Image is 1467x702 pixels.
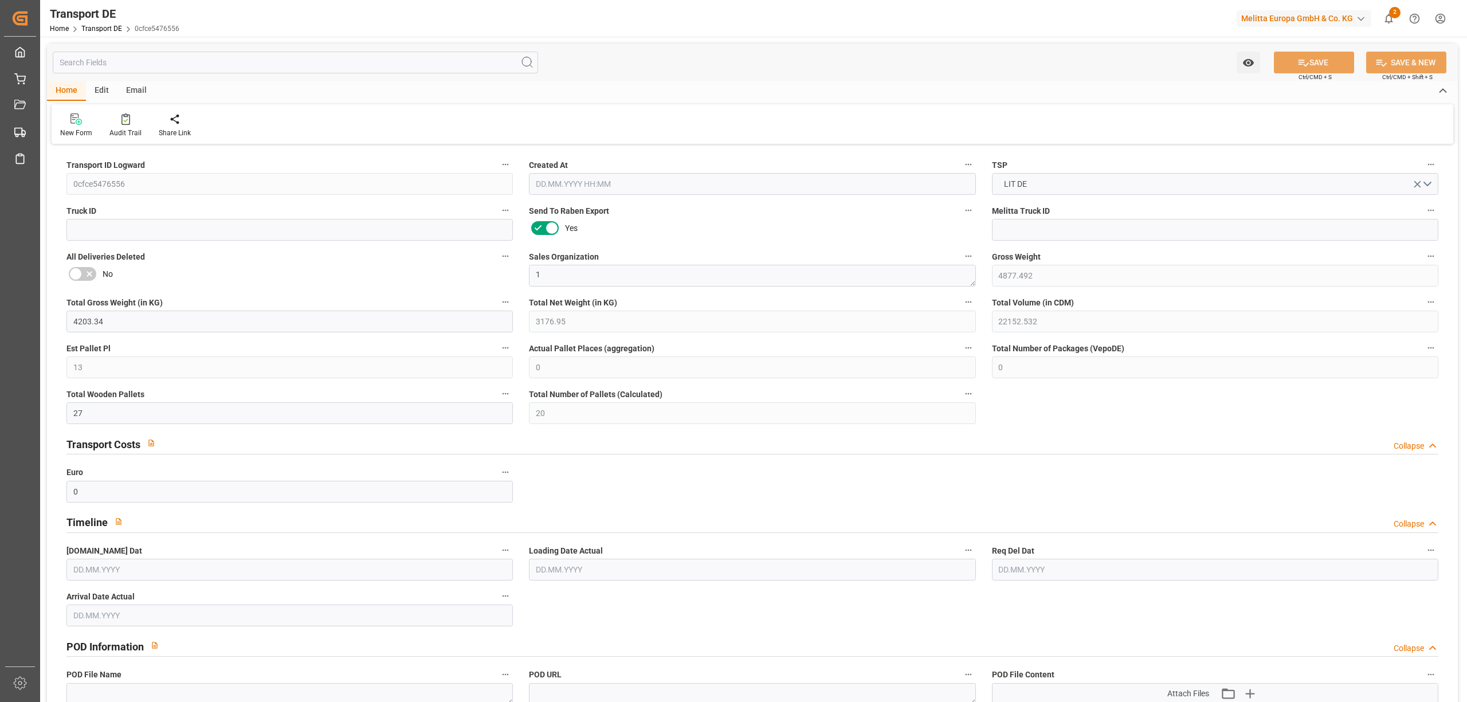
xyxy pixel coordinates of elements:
div: Melitta Europa GmbH & Co. KG [1237,10,1371,27]
button: Total Net Weight (in KG) [961,295,976,309]
span: Transport ID Logward [66,159,145,171]
div: Edit [86,81,117,101]
button: POD URL [961,667,976,682]
span: Total Volume (in CDM) [992,297,1074,309]
button: POD File Name [498,667,513,682]
button: SAVE [1274,52,1354,73]
button: Transport ID Logward [498,157,513,172]
input: DD.MM.YYYY HH:MM [529,173,975,195]
span: 2 [1389,7,1401,18]
div: Home [47,81,86,101]
input: DD.MM.YYYY [529,559,975,581]
span: TSP [992,159,1007,171]
span: Ctrl/CMD + Shift + S [1382,73,1433,81]
span: Total Number of Pallets (Calculated) [529,389,662,401]
button: Req Del Dat [1423,543,1438,558]
span: Sales Organization [529,251,599,263]
div: New Form [60,128,92,138]
span: Est Pallet Pl [66,343,111,355]
span: Total Number of Packages (VepoDE) [992,343,1124,355]
button: Arrival Date Actual [498,589,513,603]
div: Collapse [1394,518,1424,530]
button: Send To Raben Export [961,203,976,218]
span: Gross Weight [992,251,1041,263]
button: Total Number of Packages (VepoDE) [1423,340,1438,355]
span: Total Wooden Pallets [66,389,144,401]
div: Transport DE [50,5,179,22]
button: Est Pallet Pl [498,340,513,355]
textarea: 1 [529,265,975,287]
button: Total Wooden Pallets [498,386,513,401]
button: View description [140,432,162,454]
button: Actual Pallet Places (aggregation) [961,340,976,355]
span: POD URL [529,669,562,681]
div: Share Link [159,128,191,138]
span: Loading Date Actual [529,545,603,557]
button: [DOMAIN_NAME] Dat [498,543,513,558]
span: Ctrl/CMD + S [1299,73,1332,81]
button: SAVE & NEW [1366,52,1446,73]
button: Total Gross Weight (in KG) [498,295,513,309]
h2: Transport Costs [66,437,140,452]
input: DD.MM.YYYY [66,605,513,626]
button: open menu [992,173,1438,195]
button: Total Volume (in CDM) [1423,295,1438,309]
span: All Deliveries Deleted [66,251,145,263]
button: View description [144,634,166,656]
button: TSP [1423,157,1438,172]
span: Truck ID [66,205,96,217]
h2: Timeline [66,515,108,530]
input: Search Fields [53,52,538,73]
span: Actual Pallet Places (aggregation) [529,343,654,355]
span: POD File Name [66,669,121,681]
span: Send To Raben Export [529,205,609,217]
div: Audit Trail [109,128,142,138]
span: Attach Files [1167,688,1209,700]
span: Arrival Date Actual [66,591,135,603]
input: DD.MM.YYYY [992,559,1438,581]
button: Euro [498,465,513,480]
span: [DOMAIN_NAME] Dat [66,545,142,557]
span: LIT DE [998,178,1033,190]
button: Gross Weight [1423,249,1438,264]
span: POD File Content [992,669,1054,681]
span: Req Del Dat [992,545,1034,557]
button: View description [108,511,130,532]
input: DD.MM.YYYY [66,559,513,581]
button: show 2 new notifications [1376,6,1402,32]
span: Total Gross Weight (in KG) [66,297,163,309]
button: open menu [1237,52,1260,73]
button: Loading Date Actual [961,543,976,558]
a: Home [50,25,69,33]
button: Truck ID [498,203,513,218]
button: Sales Organization [961,249,976,264]
span: Total Net Weight (in KG) [529,297,617,309]
div: Email [117,81,155,101]
a: Transport DE [81,25,122,33]
span: Yes [565,222,578,234]
button: Created At [961,157,976,172]
span: Created At [529,159,568,171]
span: Euro [66,466,83,479]
button: All Deliveries Deleted [498,249,513,264]
button: Melitta Europa GmbH & Co. KG [1237,7,1376,29]
button: POD File Content [1423,667,1438,682]
button: Help Center [1402,6,1427,32]
h2: POD Information [66,639,144,654]
button: Melitta Truck ID [1423,203,1438,218]
div: Collapse [1394,440,1424,452]
span: No [103,268,113,280]
div: Collapse [1394,642,1424,654]
span: Melitta Truck ID [992,205,1050,217]
button: Total Number of Pallets (Calculated) [961,386,976,401]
